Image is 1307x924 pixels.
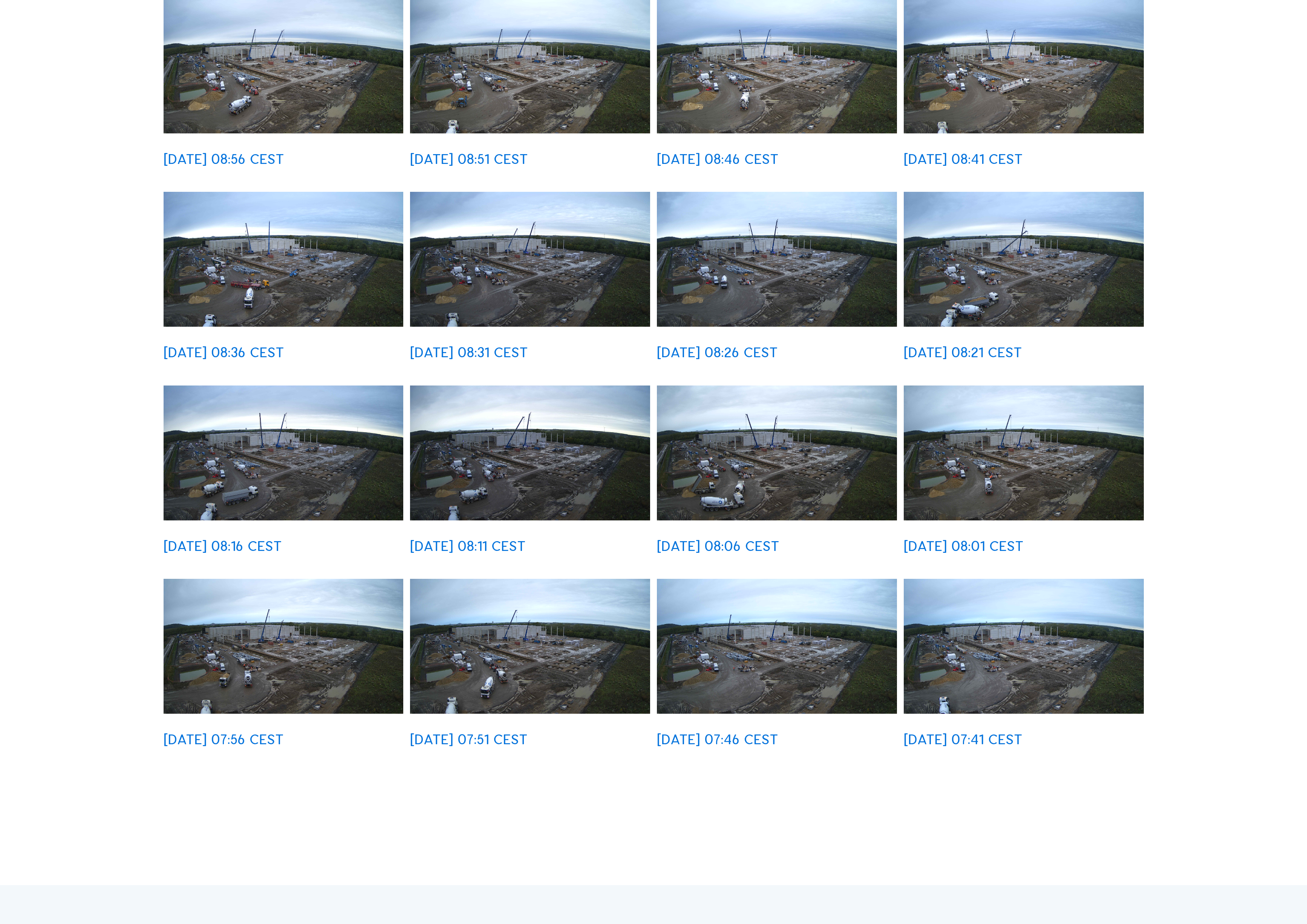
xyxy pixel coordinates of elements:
[164,579,404,714] img: image_53356784
[164,539,282,553] div: [DATE] 08:16 CEST
[904,732,1022,747] div: [DATE] 07:41 CEST
[164,386,404,520] img: image_53357341
[657,732,778,747] div: [DATE] 07:46 CEST
[904,192,1144,327] img: image_53357475
[164,192,404,327] img: image_53357899
[410,386,650,520] img: image_53357200
[164,345,284,360] div: [DATE] 08:36 CEST
[657,345,778,360] div: [DATE] 08:26 CEST
[410,732,528,747] div: [DATE] 07:51 CEST
[657,386,897,520] img: image_53357051
[410,152,528,166] div: [DATE] 08:51 CEST
[904,152,1023,166] div: [DATE] 08:41 CEST
[904,345,1022,360] div: [DATE] 08:21 CEST
[164,152,284,166] div: [DATE] 08:56 CEST
[164,732,284,747] div: [DATE] 07:56 CEST
[410,579,650,714] img: image_53356635
[904,539,1024,553] div: [DATE] 08:01 CEST
[657,152,779,166] div: [DATE] 08:46 CEST
[904,386,1144,520] img: image_53356923
[657,192,897,327] img: image_53357607
[410,192,650,327] img: image_53357764
[657,579,897,714] img: image_53356485
[904,579,1144,714] img: image_53356356
[410,345,528,360] div: [DATE] 08:31 CEST
[410,539,526,553] div: [DATE] 08:11 CEST
[657,539,779,553] div: [DATE] 08:06 CEST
